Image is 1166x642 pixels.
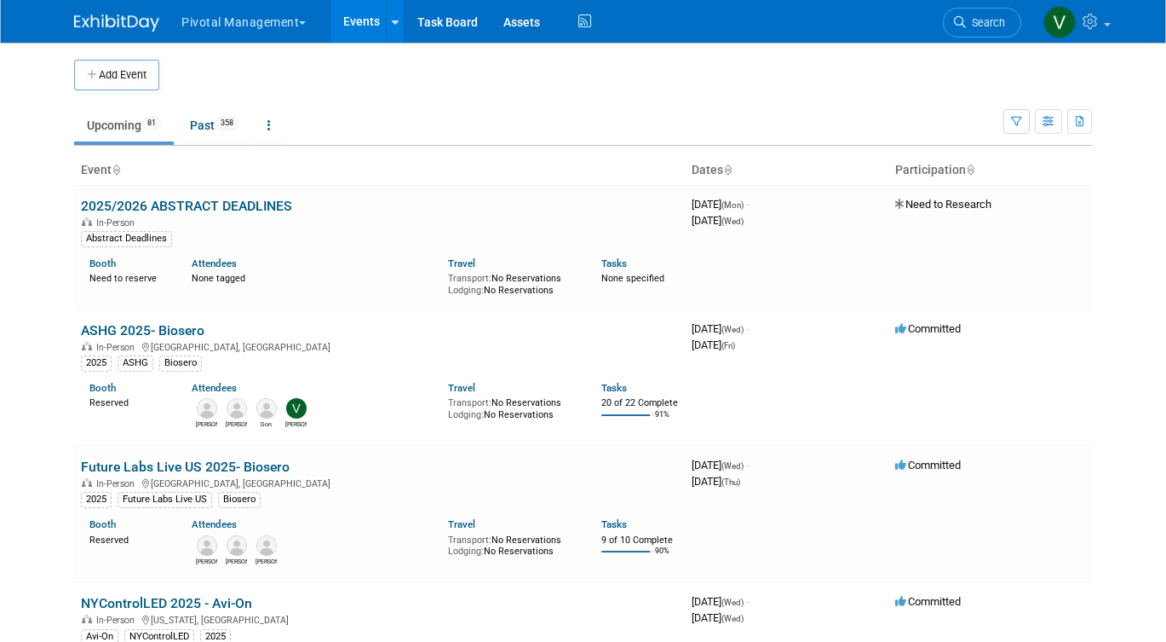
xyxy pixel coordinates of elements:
span: [DATE] [692,595,749,608]
div: 20 of 22 Complete [601,397,678,409]
span: Committed [895,322,961,335]
td: 91% [655,410,669,433]
span: [DATE] [692,322,749,335]
th: Event [74,156,685,185]
img: Valerie Weld [286,398,307,419]
span: [DATE] [692,475,740,488]
div: [GEOGRAPHIC_DATA], [GEOGRAPHIC_DATA] [81,476,678,489]
span: [DATE] [692,214,744,227]
div: [GEOGRAPHIC_DATA], [GEOGRAPHIC_DATA] [81,339,678,353]
span: Transport: [448,535,491,546]
img: Valerie Weld [1043,6,1076,38]
div: Valerie Weld [285,419,307,429]
div: ASHG [118,356,153,371]
div: Reserved [89,531,166,547]
a: Tasks [601,382,627,394]
div: Michael Langan [196,419,217,429]
div: Reserved [89,394,166,409]
a: Past358 [177,109,251,142]
a: Travel [448,518,475,530]
div: 2025 [81,356,112,371]
a: ASHG 2025- Biosero [81,322,204,338]
a: Booth [89,382,116,394]
div: No Reservations No Reservations [448,531,576,558]
span: (Wed) [721,217,744,226]
img: ExhibitDay [74,14,159,32]
span: Search [966,16,1005,29]
div: No Reservations No Reservations [448,394,576,420]
span: Committed [895,459,961,471]
span: Lodging: [448,409,484,420]
span: 358 [215,117,238,130]
img: Joseph (Joe) Rodriguez [197,535,217,556]
a: Sort by Participation Type [966,163,974,176]
span: (Thu) [721,477,740,487]
img: In-Person Event [82,615,92,623]
span: - [746,198,749,211]
div: None tagged [192,269,434,285]
img: Chirag Patel [227,535,247,556]
img: Michael Langan [197,398,217,419]
div: 2025 [81,492,112,507]
a: Travel [448,257,475,269]
span: - [746,459,749,471]
div: Abstract Deadlines [81,231,172,246]
span: - [746,595,749,608]
img: In-Person Event [82,217,92,226]
th: Dates [685,156,888,185]
div: Biosero [218,492,261,507]
span: (Wed) [721,614,744,623]
div: No Reservations No Reservations [448,269,576,296]
span: Lodging: [448,285,484,296]
span: Lodging: [448,546,484,557]
button: Add Event [74,60,159,90]
a: Tasks [601,518,627,530]
span: (Fri) [721,341,735,350]
span: (Mon) [721,200,744,210]
span: In-Person [96,342,140,353]
span: (Wed) [721,325,744,334]
img: Don Janezic [256,398,277,419]
span: [DATE] [692,459,749,471]
span: None specified [601,273,664,284]
span: [DATE] [692,611,744,624]
div: Future Labs Live US [118,492,212,507]
span: Transport: [448,397,491,408]
span: In-Person [96,478,140,489]
span: Need to Research [895,198,991,211]
a: Booth [89,518,116,530]
a: Future Labs Live US 2025- Biosero [81,459,290,475]
td: 90% [655,547,669,570]
span: 81 [142,117,161,130]
a: Attendees [192,382,237,394]
a: Booth [89,257,116,269]
div: Biosero [159,356,202,371]
span: - [746,322,749,335]
span: [DATE] [692,198,749,211]
span: Transport: [448,273,491,284]
span: (Wed) [721,598,744,607]
div: 9 of 10 Complete [601,535,678,547]
a: Attendees [192,518,237,530]
th: Participation [888,156,1092,185]
img: Michael Malanga [227,398,247,419]
div: Michael Malanga [226,419,247,429]
span: Committed [895,595,961,608]
div: [US_STATE], [GEOGRAPHIC_DATA] [81,612,678,626]
div: Chirag Patel [226,556,247,566]
a: Upcoming81 [74,109,174,142]
img: In-Person Event [82,342,92,350]
span: (Wed) [721,461,744,471]
img: Noah Vanderhyde [256,535,277,556]
span: [DATE] [692,338,735,351]
a: NYControlLED 2025 - Avi-On [81,595,252,611]
div: Don Janezic [256,419,277,429]
a: Attendees [192,257,237,269]
img: In-Person Event [82,478,92,487]
a: Search [943,8,1021,38]
a: Sort by Event Name [112,163,120,176]
div: Noah Vanderhyde [256,556,277,566]
span: In-Person [96,615,140,626]
a: 2025/2026 ABSTRACT DEADLINES [81,198,292,214]
div: Joseph (Joe) Rodriguez [196,556,217,566]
